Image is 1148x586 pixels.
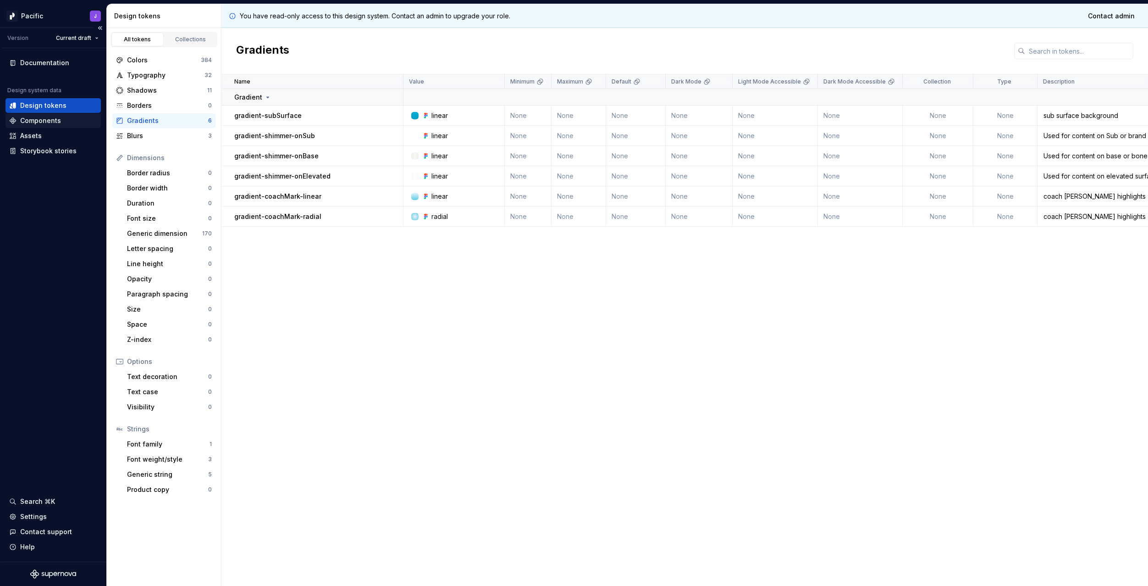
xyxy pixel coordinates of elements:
[973,166,1038,186] td: None
[20,131,42,140] div: Assets
[818,186,903,206] td: None
[127,56,201,65] div: Colors
[168,36,214,43] div: Collections
[552,126,606,146] td: None
[6,128,101,143] a: Assets
[234,78,250,85] p: Name
[123,400,215,414] a: Visibility0
[127,305,208,314] div: Size
[234,172,331,181] p: gradient-shimmer-onElevated
[127,101,208,110] div: Borders
[30,569,76,579] svg: Supernova Logo
[123,437,215,452] a: Font family1
[903,126,973,146] td: None
[127,259,208,268] div: Line height
[21,11,43,21] div: Pacific
[6,525,101,539] button: Contact support
[431,131,448,140] div: linear
[208,245,212,252] div: 0
[6,540,101,554] button: Help
[208,456,212,463] div: 3
[606,186,666,206] td: None
[666,126,733,146] td: None
[112,113,215,128] a: Gradients6
[733,146,818,166] td: None
[234,111,302,120] p: gradient-subSurface
[505,126,552,146] td: None
[208,321,212,328] div: 0
[112,83,215,98] a: Shadows11
[123,211,215,226] a: Font size0
[127,455,208,464] div: Font weight/style
[123,257,215,271] a: Line height0
[210,441,212,448] div: 1
[823,78,886,85] p: Dark Mode Accessible
[6,56,101,70] a: Documentation
[201,56,212,64] div: 384
[973,146,1038,166] td: None
[127,168,208,178] div: Border radius
[606,166,666,186] td: None
[207,87,212,94] div: 11
[606,146,666,166] td: None
[733,186,818,206] td: None
[208,373,212,380] div: 0
[6,509,101,524] a: Settings
[94,22,106,34] button: Collapse sidebar
[923,78,951,85] p: Collection
[671,78,701,85] p: Dark Mode
[127,424,212,434] div: Strings
[123,302,215,317] a: Size0
[666,206,733,227] td: None
[123,482,215,497] a: Product copy0
[127,116,208,125] div: Gradients
[505,186,552,206] td: None
[112,98,215,113] a: Borders0
[20,527,72,536] div: Contact support
[52,32,103,45] button: Current draft
[208,486,212,493] div: 0
[431,172,448,181] div: linear
[234,93,262,102] p: Gradient
[903,106,973,126] td: None
[208,102,212,109] div: 0
[127,214,208,223] div: Font size
[234,131,315,140] p: gradient-shimmer-onSub
[20,497,55,506] div: Search ⌘K
[552,106,606,126] td: None
[431,212,448,221] div: radial
[20,116,61,125] div: Components
[431,151,448,161] div: linear
[738,78,801,85] p: Light Mode Accessible
[240,11,510,21] p: You have read-only access to this design system. Contact an admin to upgrade your role.
[208,290,212,298] div: 0
[123,196,215,211] a: Duration0
[234,212,321,221] p: gradient-coachMark-radial
[20,146,77,156] div: Storybook stories
[2,6,105,26] button: PacificJ
[818,126,903,146] td: None
[127,153,212,162] div: Dimensions
[903,146,973,166] td: None
[505,166,552,186] td: None
[606,126,666,146] td: None
[208,169,212,177] div: 0
[123,226,215,241] a: Generic dimension170
[20,512,47,521] div: Settings
[903,206,973,227] td: None
[7,34,28,42] div: Version
[6,11,17,22] img: 8d0dbd7b-a897-4c39-8ca0-62fbda938e11.png
[612,78,631,85] p: Default
[208,132,212,140] div: 3
[127,244,208,253] div: Letter spacing
[552,206,606,227] td: None
[6,494,101,509] button: Search ⌘K
[127,199,208,208] div: Duration
[1088,11,1135,21] span: Contact admin
[733,126,818,146] td: None
[606,206,666,227] td: None
[234,192,321,201] p: gradient-coachMark-linear
[123,272,215,286] a: Opacity0
[505,146,552,166] td: None
[127,485,208,494] div: Product copy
